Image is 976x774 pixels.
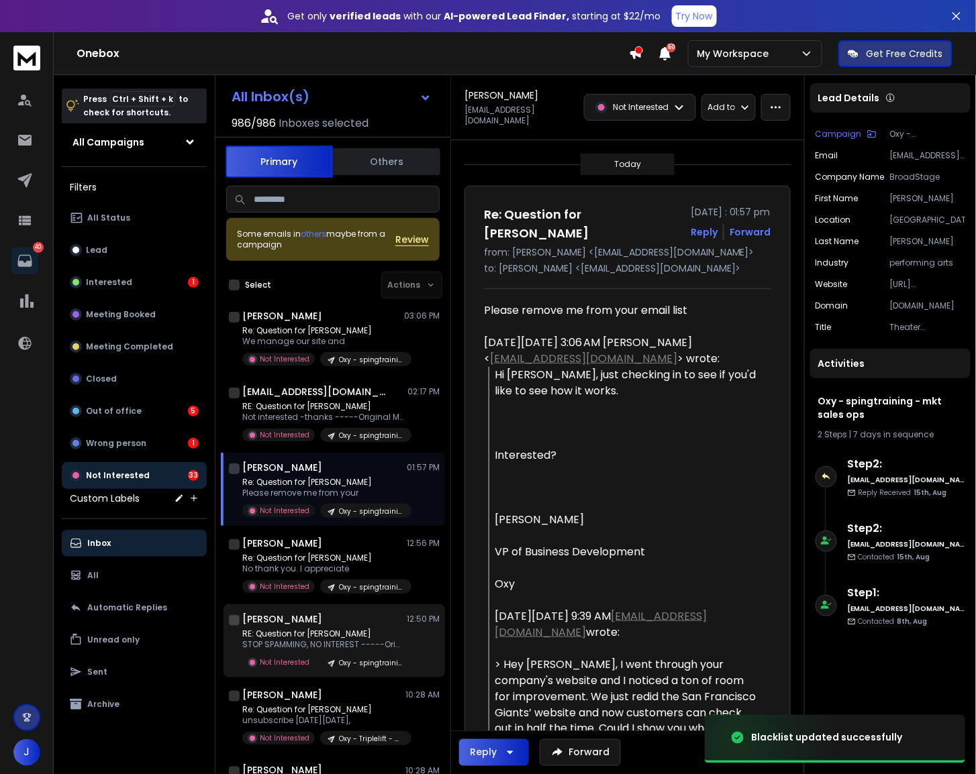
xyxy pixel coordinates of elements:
[859,488,947,498] p: Reply Received
[890,258,965,268] p: performing arts
[890,236,965,247] p: [PERSON_NAME]
[339,431,403,441] p: Oxy - spingtraining - mkt sales ops
[838,40,953,67] button: Get Free Credits
[33,242,44,253] p: 40
[691,205,771,219] p: [DATE] : 01:57 pm
[188,406,199,417] div: 5
[62,626,207,653] button: Unread only
[62,398,207,425] button: Out of office5
[242,628,403,639] p: RE: Question for [PERSON_NAME]
[87,634,140,645] p: Unread only
[62,562,207,589] button: All
[848,604,965,614] h6: [EMAIL_ADDRESS][DOMAIN_NAME]
[484,335,761,367] div: [DATE][DATE] 3:06 AM [PERSON_NAME] < > wrote:
[890,279,965,290] p: [URL][DOMAIN_NAME]
[459,739,529,766] button: Reply
[407,386,440,397] p: 02:17 PM
[707,102,735,113] p: Add to
[86,374,117,384] p: Closed
[816,172,885,182] p: Company Name
[86,470,150,481] p: Not Interested
[405,689,440,700] p: 10:28 AM
[260,657,309,667] p: Not Interested
[242,563,403,574] p: No thank you. I appreciate
[818,394,963,421] h1: Oxy - spingtraining - mkt sales ops
[484,205,683,243] h1: Re: Question for [PERSON_NAME]
[221,83,442,110] button: All Inbox(s)
[242,715,403,726] p: unsubscribe [DATE][DATE],
[816,279,848,290] p: website
[395,233,429,246] button: Review
[848,456,965,472] h6: Step 2 :
[242,639,403,650] p: STOP SPAMMING, NO INTEREST -----Original
[242,488,403,498] p: Please remove me from your
[914,488,947,498] span: 15th, Aug
[890,150,965,161] p: [EMAIL_ADDRESS][DOMAIN_NAME]
[816,300,848,311] p: domain
[62,430,207,457] button: Wrong person1
[288,9,661,23] p: Get only with our starting at $22/mo
[697,47,775,60] p: My Workspace
[13,739,40,766] button: J
[465,105,576,126] p: [EMAIL_ADDRESS][DOMAIN_NAME]
[816,258,849,268] p: industry
[62,333,207,360] button: Meeting Completed
[62,530,207,557] button: Inbox
[816,129,862,140] p: Campaign
[87,538,111,549] p: Inbox
[676,9,713,23] p: Try Now
[242,412,403,423] p: Not interested -thanks -----Original Message-----
[242,461,322,474] h1: [PERSON_NAME]
[407,462,440,473] p: 01:57 PM
[260,506,309,516] p: Not Interested
[87,699,119,710] p: Archive
[890,322,965,333] p: Theater Operations Manager
[86,245,107,256] p: Lead
[890,193,965,204] p: [PERSON_NAME]
[859,552,930,562] p: Contacted
[242,325,403,336] p: Re: Question for [PERSON_NAME]
[260,430,309,440] p: Not Interested
[301,228,326,239] span: others
[490,351,677,366] a: [EMAIL_ADDRESS][DOMAIN_NAME]
[818,429,848,440] span: 2 Steps
[848,585,965,601] h6: Step 1 :
[339,582,403,592] p: Oxy - spingtraining - mkt sales ops
[232,90,309,103] h1: All Inbox(s)
[62,129,207,156] button: All Campaigns
[62,301,207,328] button: Meeting Booked
[816,236,859,247] p: Last Name
[62,691,207,718] button: Archive
[279,115,369,131] h3: Inboxes selected
[87,213,130,223] p: All Status
[242,688,322,702] h1: [PERSON_NAME]
[62,237,207,264] button: Lead
[816,193,859,204] p: First Name
[730,225,771,239] div: Forward
[890,129,965,140] p: Oxy - spingtraining - mkt sales ops
[86,406,142,417] p: Out of office
[333,147,440,176] button: Others
[495,608,707,640] a: [EMAIL_ADDRESS][DOMAIN_NAME]
[232,115,276,131] span: 986 / 986
[260,354,309,364] p: Not Interested
[816,150,838,161] p: Email
[242,537,322,550] h1: [PERSON_NAME]
[86,341,173,352] p: Meeting Completed
[242,336,403,347] p: We manage our site and
[86,438,146,449] p: Wrong person
[465,89,538,102] h1: [PERSON_NAME]
[110,91,175,107] span: Ctrl + Shift + k
[444,9,570,23] strong: AI-powered Lead Finder,
[691,225,718,239] button: Reply
[339,506,403,516] p: Oxy - spingtraining - mkt sales ops
[242,553,403,563] p: Re: Question for [PERSON_NAME]
[62,178,207,197] h3: Filters
[890,300,965,311] p: [DOMAIN_NAME]
[672,5,717,27] button: Try Now
[242,401,403,412] p: RE: Question for [PERSON_NAME]
[484,245,771,259] p: from: [PERSON_NAME] <[EMAIL_ADDRESS][DOMAIN_NAME]>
